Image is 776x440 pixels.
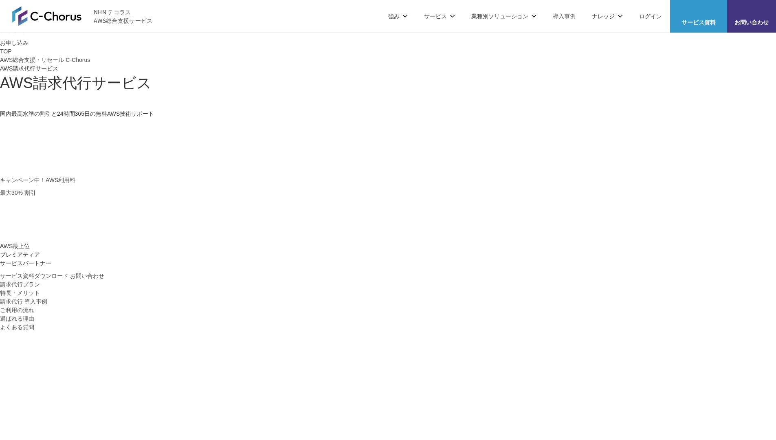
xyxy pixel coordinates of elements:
a: 導入事例 [553,12,576,20]
p: 強み [388,12,408,20]
img: AWS総合支援サービス C-Chorus サービス資料 [692,6,705,16]
p: ナレッジ [592,12,623,20]
span: お問い合わせ [727,18,776,26]
span: NHN テコラス AWS総合支援サービス [94,8,153,25]
span: サービス資料 [670,18,727,26]
span: お問い合わせ [70,273,104,279]
img: お問い合わせ [745,6,758,16]
span: 30 [11,189,18,196]
a: AWS総合支援サービス C-Chorus NHN テコラスAWS総合支援サービス [12,6,153,26]
img: AWS総合支援サービス C-Chorus [12,6,81,26]
p: 業種別ソリューション [471,12,536,20]
a: ログイン [639,12,662,20]
a: お問い合わせ [70,272,104,280]
p: サービス [424,12,455,20]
